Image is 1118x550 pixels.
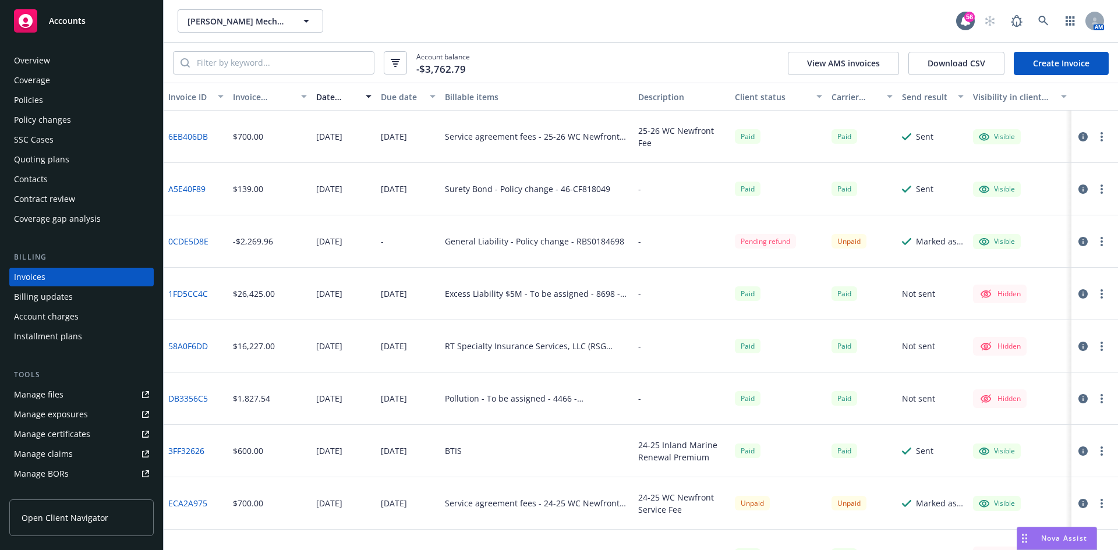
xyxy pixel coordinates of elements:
[638,183,641,195] div: -
[14,445,73,463] div: Manage claims
[168,445,204,457] a: 3FF32626
[978,9,1002,33] a: Start snowing
[233,91,295,103] div: Invoice amount
[381,183,407,195] div: [DATE]
[14,484,102,503] div: Summary of insurance
[381,130,407,143] div: [DATE]
[233,392,270,404] div: $1,827.54
[14,464,69,483] div: Manage BORs
[14,405,88,424] div: Manage exposures
[832,391,857,406] div: Paid
[916,235,964,247] div: Marked as sent
[168,497,207,509] a: ECA2A975
[416,52,470,73] span: Account balance
[381,445,407,457] div: [DATE]
[168,288,208,300] a: 1FD5CC4C
[832,286,857,301] div: Paid
[832,443,857,458] div: Paid
[9,307,154,326] a: Account charges
[316,91,359,103] div: Date issued
[916,130,933,143] div: Sent
[9,190,154,208] a: Contract review
[832,234,866,249] div: Unpaid
[638,491,726,516] div: 24-25 WC Newfront Service Fee
[735,286,760,301] span: Paid
[233,445,263,457] div: $600.00
[164,83,228,111] button: Invoice ID
[381,340,407,352] div: [DATE]
[1014,52,1109,75] a: Create Invoice
[735,443,760,458] div: Paid
[979,498,1015,509] div: Visible
[316,497,342,509] div: [DATE]
[445,130,629,143] div: Service agreement fees - 25-26 WC Newfront Fee
[9,130,154,149] a: SSC Cases
[376,83,441,111] button: Due date
[9,91,154,109] a: Policies
[14,51,50,70] div: Overview
[735,391,760,406] div: Paid
[730,83,827,111] button: Client status
[9,5,154,37] a: Accounts
[381,91,423,103] div: Due date
[9,385,154,404] a: Manage files
[9,464,154,483] a: Manage BORs
[832,182,857,196] span: Paid
[9,150,154,169] a: Quoting plans
[638,288,641,300] div: -
[381,288,407,300] div: [DATE]
[312,83,376,111] button: Date issued
[973,91,1054,103] div: Visibility in client dash
[1005,9,1028,33] a: Report a Bug
[1017,527,1097,550] button: Nova Assist
[14,150,69,169] div: Quoting plans
[638,125,726,149] div: 25-26 WC Newfront Fee
[316,235,342,247] div: [DATE]
[178,9,323,33] button: [PERSON_NAME] Mechanical, Inc.
[168,130,208,143] a: 6EB406DB
[902,288,935,300] div: Not sent
[916,497,964,509] div: Marked as sent
[440,83,634,111] button: Billable items
[14,210,101,228] div: Coverage gap analysis
[22,512,108,524] span: Open Client Navigator
[233,183,263,195] div: $139.00
[445,183,610,195] div: Surety Bond - Policy change - 46-CF818049
[316,288,342,300] div: [DATE]
[14,268,45,286] div: Invoices
[445,235,624,247] div: General Liability - Policy change - RBS0184698
[9,170,154,189] a: Contacts
[416,62,466,77] span: -$3,762.79
[9,405,154,424] a: Manage exposures
[979,339,1021,353] div: Hidden
[968,83,1071,111] button: Visibility in client dash
[14,91,43,109] div: Policies
[316,392,342,404] div: [DATE]
[381,497,407,509] div: [DATE]
[445,91,629,103] div: Billable items
[49,16,86,26] span: Accounts
[445,445,462,457] div: BTIS
[14,425,90,443] div: Manage certificates
[9,288,154,306] a: Billing updates
[233,235,273,247] div: -$2,269.96
[14,130,54,149] div: SSC Cases
[735,129,760,144] div: Paid
[9,51,154,70] a: Overview
[14,111,71,129] div: Policy changes
[9,71,154,90] a: Coverage
[445,497,629,509] div: Service agreement fees - 24-25 WC Newfront Service Fee
[233,130,263,143] div: $700.00
[735,496,770,510] div: Unpaid
[902,340,935,352] div: Not sent
[168,340,208,352] a: 58A0F6DD
[316,183,342,195] div: [DATE]
[638,235,641,247] div: -
[168,392,208,404] a: DB3356C5
[14,288,73,306] div: Billing updates
[168,235,208,247] a: 0CDE5D8E
[9,268,154,286] a: Invoices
